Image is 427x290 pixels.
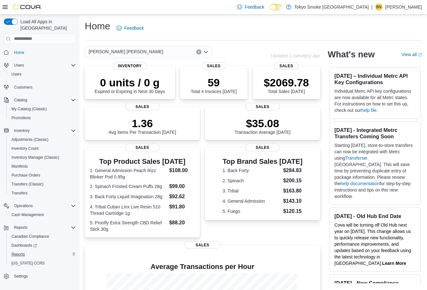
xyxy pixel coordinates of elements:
button: Inventory Count [6,144,78,153]
a: Transfers (Classic) [9,180,46,188]
h3: [DATE] – Individual Metrc API Key Configurations [335,73,415,85]
dd: $120.15 [283,207,303,215]
span: Reports [14,225,27,230]
span: Inventory [14,128,30,133]
h4: Average Transactions per Hour [90,263,315,271]
dd: $108.00 [169,167,195,174]
button: Home [1,48,78,57]
button: Operations [1,201,78,210]
dt: 2. Spinach [223,178,281,184]
dd: $91.80 [169,203,195,211]
a: Promotions [9,114,33,122]
span: [US_STATE] CCRS [11,261,45,266]
span: Reports [11,252,25,257]
a: Settings [11,272,30,280]
a: Dashboards [6,241,78,250]
div: Total Sales [DATE] [264,76,309,94]
dd: $92.62 [169,193,195,200]
span: Reports [11,224,76,231]
p: Starting [DATE], store-to-store transfers can now be integrated with Metrc using in [GEOGRAPHIC_D... [335,142,415,199]
h3: Top Product Sales [DATE] [90,158,195,165]
dd: $88.20 [169,219,195,227]
a: Manifests [9,163,30,170]
button: Inventory Manager (Classic) [6,153,78,162]
button: Settings [1,272,78,281]
span: Purchase Orders [11,173,40,178]
span: Users [11,62,76,69]
span: My Catalog (Classic) [9,105,76,113]
dt: 1. General Admission Peach Rizz Blinker Pod 0.95g [90,167,167,180]
a: Feedback [114,22,146,34]
span: Sales [125,144,159,151]
span: Feedback [124,25,144,31]
a: Cash Management [9,211,46,219]
span: Home [14,50,24,55]
dd: $143.10 [283,197,303,205]
button: Canadian Compliance [6,232,78,241]
h3: Top Brand Sales [DATE] [223,158,303,165]
button: Catalog [11,96,30,104]
p: 0 units / 0 g [95,76,165,89]
a: Adjustments (Classic) [9,136,51,143]
span: Purchase Orders [9,171,76,179]
input: Dark Mode [270,4,283,11]
dt: 1. Back Forty [223,167,281,174]
dd: $163.80 [283,187,303,195]
button: Transfers [6,189,78,198]
span: Washington CCRS [9,259,76,267]
button: Reports [11,224,30,231]
span: Manifests [11,164,28,169]
span: Sales [274,62,298,70]
span: Reports [9,250,76,258]
a: Inventory Manager (Classic) [9,154,62,161]
a: Transfers [9,189,30,197]
span: Transfers [11,191,27,196]
button: Purchase Orders [6,171,78,180]
span: Users [14,63,24,68]
h2: What's new [328,49,375,60]
button: Manifests [6,162,78,171]
dt: 3. Back Forty Liquid Imagination 28g [90,193,167,200]
a: Purchase Orders [9,171,43,179]
span: Adjustments (Classic) [9,136,76,143]
span: Inventory Manager (Classic) [9,154,76,161]
button: Users [6,70,78,79]
span: Promotions [9,114,76,122]
span: Settings [14,274,28,279]
div: Expired or Expiring in Next 30 Days [95,76,165,94]
dt: 5. Proofly Extra Strength CBD Relief Stick 30g [90,220,167,232]
dd: $284.83 [283,167,303,174]
img: Cova [13,4,41,10]
span: Operations [14,203,33,208]
a: Canadian Compliance [9,233,52,240]
a: help documentation [341,181,380,186]
button: Promotions [6,113,78,122]
span: Settings [11,272,76,280]
h3: [DATE] - Old Hub End Date [335,213,415,219]
p: Individual Metrc API key configurations are now available for all Metrc states. For instructions ... [335,88,415,113]
span: Sales [125,103,159,111]
button: Users [1,61,78,70]
button: Reports [6,250,78,259]
button: Reports [1,223,78,232]
span: [PERSON_NAME] [PERSON_NAME] [89,48,163,55]
dt: 4. Tribal Cuban Linx Live Resin 510 Thread Cartridge 1g [90,204,167,216]
a: Learn More [382,261,406,266]
p: Updated 1 minute(s) ago [271,53,320,58]
span: Inventory Manager (Classic) [11,155,59,160]
p: 1.36 [109,117,176,130]
a: Transfers [345,156,364,161]
div: Brianna Nesbitt [375,3,383,11]
button: Open list of options [203,49,208,54]
button: Operations [11,202,35,210]
span: Manifests [9,163,76,170]
dt: 4. General Admission [223,198,281,204]
p: [PERSON_NAME] [385,3,422,11]
button: Customers [1,83,78,92]
button: [US_STATE] CCRS [6,259,78,268]
dt: 2. Spinach Frosted Cream Puffs 28g [90,183,167,190]
span: My Catalog (Classic) [11,106,47,112]
span: Adjustments (Classic) [11,137,48,142]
